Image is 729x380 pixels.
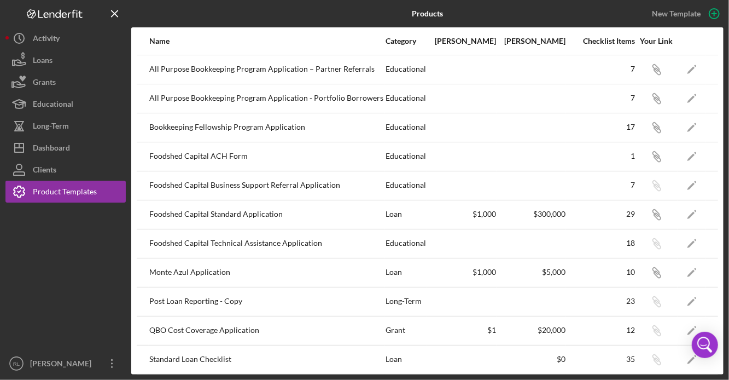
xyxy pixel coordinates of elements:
[27,353,98,377] div: [PERSON_NAME]
[412,9,443,18] b: Products
[386,230,427,257] div: Educational
[5,159,126,181] button: Clients
[5,181,126,203] button: Product Templates
[386,317,427,344] div: Grant
[636,37,677,45] div: Your Link
[386,346,427,373] div: Loan
[567,152,635,160] div: 1
[497,210,565,218] div: $300,000
[33,159,56,183] div: Clients
[149,201,384,228] div: Foodshed Capital Standard Application
[567,181,635,189] div: 7
[652,5,701,22] div: New Template
[386,143,427,170] div: Educational
[567,297,635,306] div: 23
[386,259,427,286] div: Loan
[386,56,427,83] div: Educational
[13,361,20,367] text: RL
[386,85,427,112] div: Educational
[149,37,384,45] div: Name
[497,326,565,335] div: $20,000
[33,49,53,74] div: Loans
[149,56,384,83] div: All Purpose Bookkeeping Program Application – Partner Referrals
[149,259,384,286] div: Monte Azul Application
[386,288,427,315] div: Long-Term
[428,326,496,335] div: $1
[428,268,496,277] div: $1,000
[567,65,635,73] div: 7
[149,172,384,199] div: Foodshed Capital Business Support Referral Application
[5,137,126,159] button: Dashboard
[386,201,427,228] div: Loan
[567,37,635,45] div: Checklist Items
[33,115,69,140] div: Long-Term
[645,5,724,22] button: New Template
[567,94,635,102] div: 7
[33,93,73,118] div: Educational
[33,137,70,162] div: Dashboard
[386,114,427,141] div: Educational
[5,49,126,71] button: Loans
[497,268,565,277] div: $5,000
[567,268,635,277] div: 10
[149,143,384,170] div: Foodshed Capital ACH Form
[149,85,384,112] div: All Purpose Bookkeeping Program Application - Portfolio Borrowers
[428,210,496,218] div: $1,000
[5,71,126,93] button: Grants
[386,172,427,199] div: Educational
[5,115,126,137] button: Long-Term
[5,27,126,49] button: Activity
[497,37,565,45] div: [PERSON_NAME]
[5,93,126,115] button: Educational
[567,123,635,131] div: 17
[567,239,635,247] div: 18
[5,353,126,375] button: RL[PERSON_NAME]
[386,37,427,45] div: Category
[567,210,635,218] div: 29
[149,230,384,257] div: Foodshed Capital Technical Assistance Application
[428,37,496,45] div: [PERSON_NAME]
[567,355,635,364] div: 35
[149,288,384,315] div: Post Loan Reporting - Copy
[567,326,635,335] div: 12
[33,71,56,96] div: Grants
[33,181,97,205] div: Product Templates
[692,332,718,358] div: Open Intercom Messenger
[497,355,565,364] div: $0
[149,346,384,373] div: Standard Loan Checklist
[33,27,60,52] div: Activity
[149,114,384,141] div: Bookkeeping Fellowship Program Application
[149,317,384,344] div: QBO Cost Coverage Application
